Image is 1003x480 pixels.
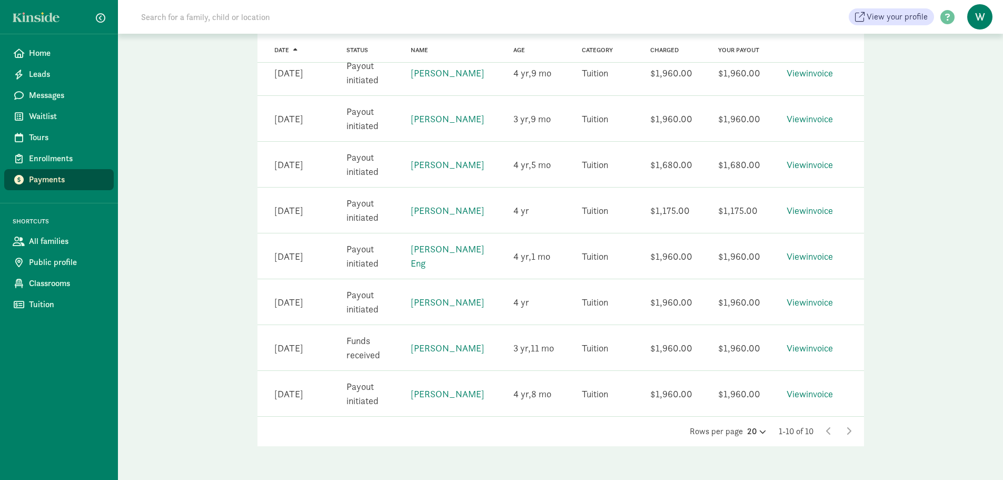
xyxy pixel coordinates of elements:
[274,387,303,401] div: [DATE]
[513,388,531,400] span: 4
[29,173,105,186] span: Payments
[346,380,379,407] span: Payout initiated
[4,294,114,315] a: Tuition
[4,169,114,190] a: Payments
[274,203,303,218] div: [DATE]
[650,46,679,54] a: Charged
[650,158,692,172] div: $1,680.00
[135,6,430,27] input: Search for a family, child or location
[531,388,551,400] span: 8
[257,425,864,438] div: Rows per page 1-10 of 10
[411,67,484,79] a: [PERSON_NAME]
[747,425,766,438] div: 20
[718,341,760,355] div: $1,960.00
[29,68,105,81] span: Leads
[513,204,529,217] span: 4
[411,46,428,54] a: Name
[513,342,531,354] span: 3
[582,203,608,218] div: Tuition
[513,250,531,262] span: 4
[411,204,484,217] a: [PERSON_NAME]
[718,66,760,80] div: $1,960.00
[650,249,692,263] div: $1,960.00
[582,387,608,401] div: Tuition
[4,43,114,64] a: Home
[4,64,114,85] a: Leads
[411,159,484,171] a: [PERSON_NAME]
[4,106,114,127] a: Waitlist
[650,112,692,126] div: $1,960.00
[787,113,833,125] a: Viewinvoice
[411,296,484,308] a: [PERSON_NAME]
[867,11,928,23] span: View your profile
[531,342,554,354] span: 11
[29,235,105,248] span: All families
[582,66,608,80] div: Tuition
[29,110,105,123] span: Waitlist
[274,46,289,54] span: Date
[346,243,379,269] span: Payout initiated
[29,131,105,144] span: Tours
[274,66,303,80] div: [DATE]
[346,289,379,315] span: Payout initiated
[4,231,114,252] a: All families
[274,341,303,355] div: [DATE]
[582,112,608,126] div: Tuition
[274,158,303,172] div: [DATE]
[718,158,760,172] div: $1,680.00
[967,4,992,30] span: W
[29,152,105,165] span: Enrollments
[718,295,760,309] div: $1,960.00
[582,341,608,355] div: Tuition
[29,256,105,269] span: Public profile
[531,159,551,171] span: 5
[849,8,934,25] a: View your profile
[513,67,531,79] span: 4
[274,112,303,126] div: [DATE]
[650,66,692,80] div: $1,960.00
[274,46,297,54] a: Date
[582,295,608,309] div: Tuition
[29,277,105,290] span: Classrooms
[411,342,484,354] a: [PERSON_NAME]
[582,46,613,54] span: Category
[787,342,833,354] a: Viewinvoice
[650,341,692,355] div: $1,960.00
[531,113,551,125] span: 9
[531,67,551,79] span: 9
[787,67,833,79] a: Viewinvoice
[950,429,1003,480] iframe: Chat Widget
[346,335,380,361] span: Funds received
[513,113,531,125] span: 3
[346,197,379,223] span: Payout initiated
[4,252,114,273] a: Public profile
[787,296,833,308] a: Viewinvoice
[274,295,303,309] div: [DATE]
[346,46,368,54] a: Status
[4,127,114,148] a: Tours
[411,243,484,269] a: [PERSON_NAME] Eng
[718,203,758,218] div: $1,175.00
[787,159,833,171] a: Viewinvoice
[411,388,484,400] a: [PERSON_NAME]
[513,46,525,54] a: Age
[346,105,379,132] span: Payout initiated
[29,89,105,102] span: Messages
[650,203,690,218] div: $1,175.00
[29,47,105,60] span: Home
[787,204,833,217] a: Viewinvoice
[787,388,833,400] a: Viewinvoice
[4,273,114,294] a: Classrooms
[531,250,550,262] span: 1
[411,113,484,125] a: [PERSON_NAME]
[513,159,531,171] span: 4
[582,249,608,263] div: Tuition
[718,46,759,54] span: Your payout
[650,387,692,401] div: $1,960.00
[274,249,303,263] div: [DATE]
[718,249,760,263] div: $1,960.00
